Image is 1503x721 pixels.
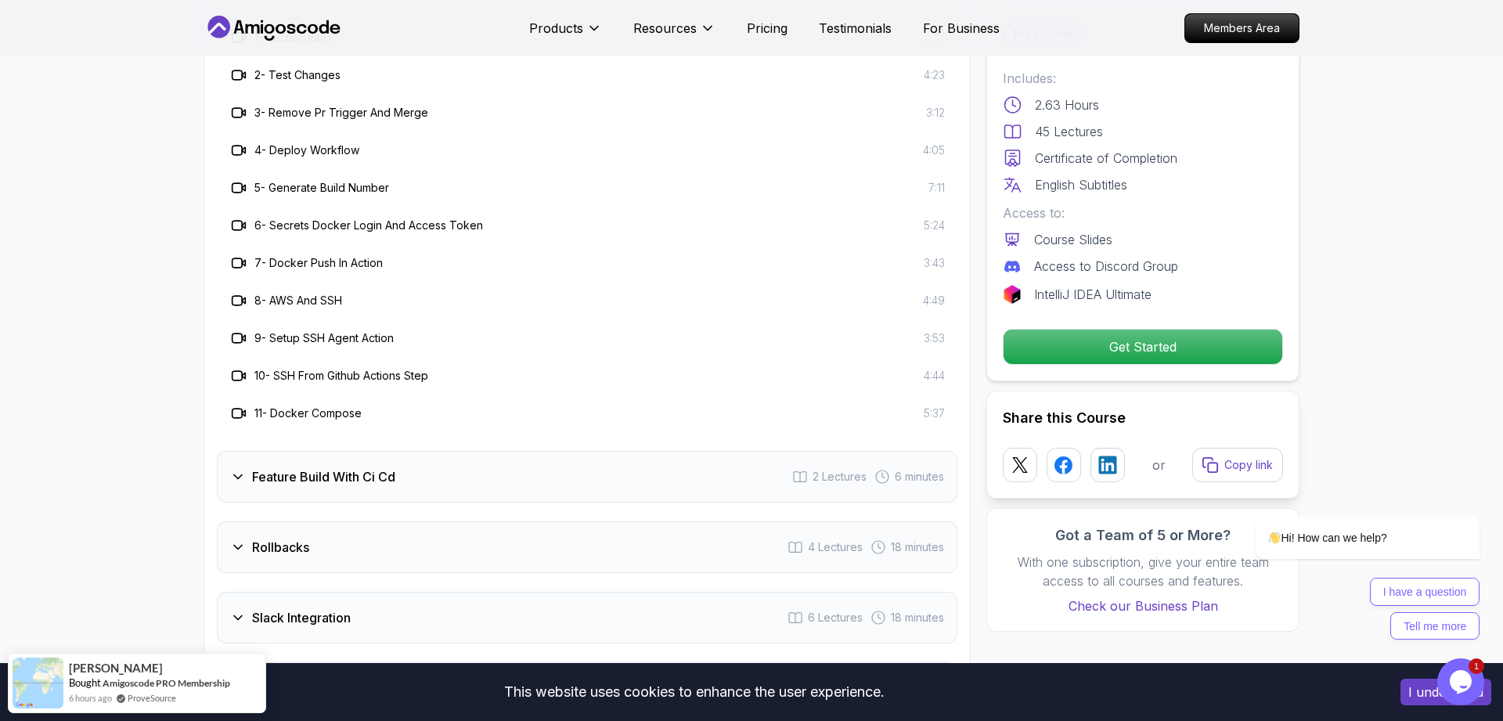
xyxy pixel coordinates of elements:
h3: 3 - Remove Pr Trigger And Merge [254,105,428,121]
a: Members Area [1184,13,1299,43]
button: Accept cookies [1400,679,1491,705]
button: Resources [633,19,715,50]
h2: Share this Course [1003,407,1283,429]
a: ProveSource [128,691,176,705]
div: This website uses cookies to enhance the user experience. [12,675,1377,709]
p: Members Area [1185,14,1299,42]
img: provesource social proof notification image [13,658,63,708]
a: For Business [923,19,1000,38]
p: or [1152,456,1166,474]
button: Products [529,19,602,50]
span: 3:12 [926,105,945,121]
p: Includes: [1003,69,1283,88]
a: Testimonials [819,19,892,38]
span: 6 hours ago [69,691,112,705]
h3: Feature Build With Ci Cd [252,467,395,486]
h3: Got a Team of 5 or More? [1003,525,1283,546]
a: Amigoscode PRO Membership [103,677,230,689]
h3: 11 - Docker Compose [254,406,362,421]
iframe: chat widget [1437,658,1487,705]
p: Products [529,19,583,38]
h3: 5 - Generate Build Number [254,180,389,196]
button: Feature Build With Ci Cd2 Lectures 6 minutes [217,451,957,503]
span: 5:37 [924,406,945,421]
p: Resources [633,19,697,38]
p: 2.63 Hours [1035,96,1099,114]
span: [PERSON_NAME] [69,662,163,675]
span: 4:23 [924,67,945,83]
span: 4:49 [923,293,945,308]
p: Get Started [1004,330,1282,364]
button: Get Started [1003,329,1283,365]
span: 6 minutes [895,469,944,485]
span: 4:44 [924,368,945,384]
span: 4:05 [923,142,945,158]
span: 2 Lectures [813,469,867,485]
h3: 6 - Secrets Docker Login And Access Token [254,218,483,233]
p: Access to Discord Group [1034,257,1178,276]
h3: 10 - SSH From Github Actions Step [254,368,428,384]
h3: 8 - AWS And SSH [254,293,342,308]
p: Certificate of Completion [1035,149,1177,168]
span: 5:24 [924,218,945,233]
span: 3:53 [924,330,945,346]
p: English Subtitles [1035,175,1127,194]
span: 18 minutes [891,539,944,555]
a: Pricing [747,19,788,38]
h3: 9 - Setup SSH Agent Action [254,330,394,346]
p: IntelliJ IDEA Ultimate [1034,285,1152,304]
a: Check our Business Plan [1003,597,1283,615]
button: Copy link [1192,448,1283,482]
h3: 2 - Test Changes [254,67,341,83]
button: Rollbacks4 Lectures 18 minutes [217,521,957,573]
span: 7:11 [928,180,945,196]
span: 3:43 [924,255,945,271]
button: Slack Integration6 Lectures 18 minutes [217,592,957,643]
p: Access to: [1003,204,1283,222]
iframe: chat widget [1206,375,1487,651]
h3: Slack Integration [252,608,351,627]
p: With one subscription, give your entire team access to all courses and features. [1003,553,1283,590]
span: 4 Lectures [808,539,863,555]
p: 45 Lectures [1035,122,1103,141]
h3: 7 - Docker Push In Action [254,255,383,271]
img: jetbrains logo [1003,285,1022,304]
p: Course Slides [1034,230,1112,249]
span: 18 minutes [891,610,944,625]
h3: 4 - Deploy Workflow [254,142,359,158]
h3: Rollbacks [252,538,309,557]
span: Bought [69,676,101,689]
span: 6 Lectures [808,610,863,625]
